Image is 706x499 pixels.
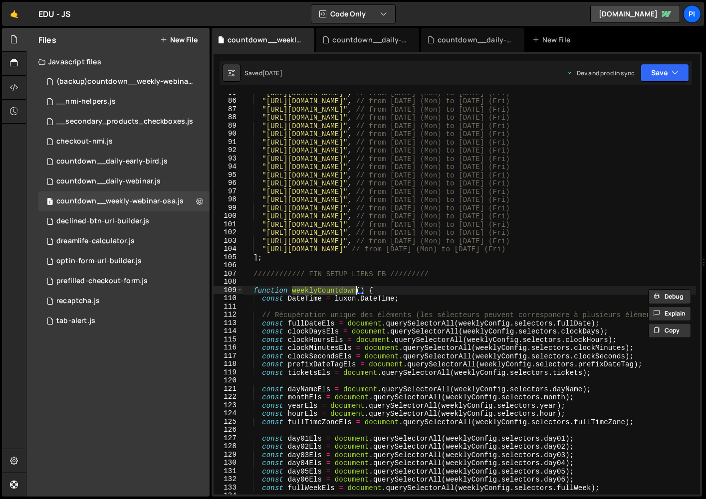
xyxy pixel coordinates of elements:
div: prefilled-checkout-form.js [56,277,148,286]
div: 105 [214,253,243,262]
div: 12844/31702.js [38,92,210,112]
div: New File [532,35,574,45]
div: 12844/31459.js [38,132,210,152]
div: 124 [214,409,243,418]
div: 103 [214,237,243,245]
div: 90 [214,130,243,138]
div: 87 [214,105,243,114]
div: 91 [214,138,243,147]
div: EDU - JS [38,8,71,20]
div: Javascript files [26,52,210,72]
div: 89 [214,122,243,130]
div: __secondary_products_checkboxes.js [56,117,193,126]
div: 12844/34738.js [38,291,210,311]
div: tab-alert.js [56,317,95,326]
a: [DOMAIN_NAME] [590,5,680,23]
button: Debug [648,289,691,304]
div: countdown__daily-early-bird.js [332,35,407,45]
div: 120 [214,376,243,385]
div: (backup)countdown__weekly-webinar-osa.js [56,77,194,86]
div: 12844/31892.js [38,271,210,291]
div: 12844/31896.js [38,211,210,231]
div: [DATE] [262,69,282,77]
div: 133 [214,484,243,492]
h2: Files [38,34,56,45]
div: 102 [214,228,243,237]
a: Pi [683,5,701,23]
div: 101 [214,220,243,229]
div: 12844/37008.js [38,72,213,92]
div: 92 [214,146,243,155]
a: 🤙 [2,2,26,26]
div: 106 [214,261,243,270]
div: 118 [214,360,243,368]
div: 12844/31893.js [38,251,210,271]
div: declined-btn-url-builder.js [56,217,149,226]
div: 122 [214,393,243,401]
div: 100 [214,212,243,220]
div: 132 [214,475,243,484]
div: 116 [214,343,243,352]
div: optin-form-url-builder.js [56,257,142,266]
button: New File [160,36,198,44]
div: countdown__weekly-webinar-osa.js [56,197,184,206]
div: 131 [214,467,243,476]
div: 123 [214,401,243,410]
div: 93 [214,155,243,163]
div: checkout-nmi.js [56,137,113,146]
div: 12844/35655.js [38,311,210,331]
div: 104 [214,245,243,253]
div: 125 [214,418,243,426]
div: 12844/36864.js [38,171,210,191]
button: Copy [648,323,691,338]
div: 111 [214,303,243,311]
div: 12844/34969.js [38,231,210,251]
div: recaptcha.js [56,297,100,306]
div: 99 [214,204,243,212]
div: 97 [214,187,243,196]
div: 88 [214,113,243,122]
div: 12844/31703.js [38,112,213,132]
div: 96 [214,179,243,187]
div: 112 [214,311,243,319]
div: 130 [214,459,243,467]
div: 98 [214,195,243,204]
div: 129 [214,451,243,459]
button: Explain [648,306,691,321]
div: dreamlife-calculator.js [56,237,135,246]
div: __nmi-helpers.js [56,97,116,106]
div: 113 [214,319,243,328]
div: Saved [244,69,282,77]
div: 95 [214,171,243,179]
div: 114 [214,327,243,335]
div: 117 [214,352,243,360]
div: 12844/35707.js [38,152,210,171]
div: 128 [214,442,243,451]
div: 115 [214,335,243,344]
div: 107 [214,270,243,278]
button: Save [641,64,689,82]
div: Dev and prod in sync [567,69,635,77]
div: 127 [214,434,243,443]
div: 126 [214,426,243,434]
div: 94 [214,163,243,171]
div: 110 [214,294,243,303]
div: 119 [214,368,243,377]
div: 12844/31643.js [38,191,210,211]
span: 1 [47,198,53,206]
div: 86 [214,97,243,105]
div: 109 [214,286,243,295]
div: countdown__daily-webinar.js [438,35,512,45]
div: countdown__weekly-webinar-osa.js [228,35,302,45]
div: countdown__daily-early-bird.js [56,157,168,166]
div: 108 [214,278,243,286]
div: countdown__daily-webinar.js [56,177,161,186]
button: Code Only [311,5,395,23]
div: 121 [214,385,243,393]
